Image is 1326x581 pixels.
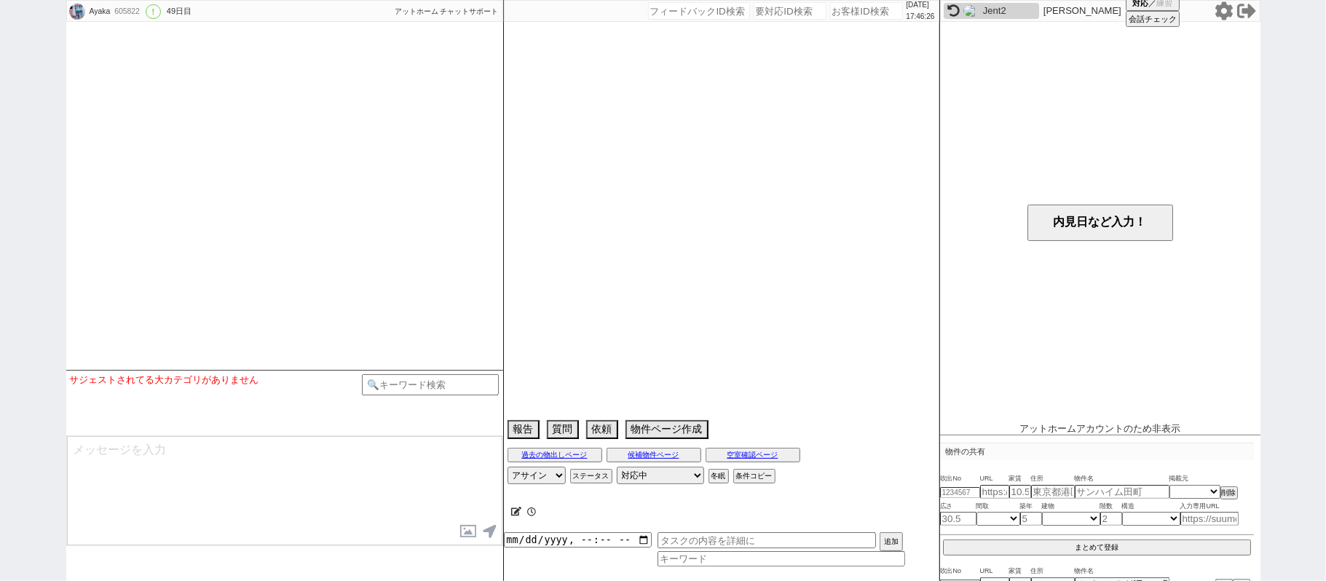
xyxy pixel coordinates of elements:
[940,566,980,577] span: 吹出No
[983,5,1035,17] div: Jent2
[570,469,612,483] button: ステータス
[709,469,729,483] button: 冬眠
[658,532,876,548] input: タスクの内容を詳細に
[980,566,1009,577] span: URL
[940,487,980,498] input: 1234567
[69,4,85,20] img: 0h90by12qsZh9PAHK5Je0YYD9QZXVscT8NMGQtcXsAPicgMSlKYmcuKX5SaHslZydKYW8scH9UbyZDExF5UVaaK0gwOCh1MCV...
[1020,501,1042,513] span: 築年
[940,473,980,485] span: 吹出No
[980,485,1009,499] input: https://suumo.jp/chintai/jnc_000022489271
[87,6,111,17] div: Ayaka
[648,2,750,20] input: フィードバックID検索
[167,6,192,17] div: 49日目
[1169,473,1189,485] span: 掲載元
[963,5,979,17] img: 0hvGXCKExlKWh1Oj_CeYlXFwVqKgJWS3B6UQxgDkJoIgoYX2g9UVw0DkA9Ig8bXT0-C1tjDkc6fwh5KV4Oa2zVXHIKd1xMDWY...
[1043,5,1121,17] p: [PERSON_NAME]
[1075,473,1169,485] span: 物件名
[146,4,161,19] div: !
[70,374,362,386] div: サジェストされてる大カテゴリがありません
[706,448,800,462] button: 空室確認ページ
[1042,501,1100,513] span: 建物
[1129,14,1177,25] span: 会話チェック
[940,512,976,526] input: 30.5
[508,420,540,439] button: 報告
[754,2,826,20] input: 要対応ID検索
[980,473,1009,485] span: URL
[830,2,903,20] input: お客様ID検索
[1027,205,1173,241] button: 内見日など入力！
[1019,423,1180,435] p: アットホームアカウントのため非表示
[940,443,1254,460] p: 物件の共有
[880,532,903,551] button: 追加
[1031,566,1075,577] span: 住所
[1020,512,1042,526] input: 5
[1009,485,1031,499] input: 10.5
[110,6,143,17] div: 605822
[1009,473,1031,485] span: 家賃
[508,448,602,462] button: 過去の物出しページ
[940,501,976,513] span: 広さ
[1180,512,1239,526] input: https://suumo.jp/chintai/jnc_000022489271
[547,420,579,439] button: 質問
[733,469,776,483] button: 条件コピー
[586,420,618,439] button: 依頼
[362,374,500,395] input: 🔍キーワード検索
[1075,485,1169,499] input: サンハイム田町
[1075,566,1169,577] span: 物件名
[658,551,905,566] input: キーワード
[1031,473,1075,485] span: 住所
[1126,11,1180,27] button: 会話チェック
[1220,486,1238,499] button: 削除
[943,539,1251,556] button: まとめて登録
[395,7,499,15] span: アットホーム チャットサポート
[1100,501,1122,513] span: 階数
[607,448,701,462] button: 候補物件ページ
[976,501,1020,513] span: 間取
[1122,501,1180,513] span: 構造
[1100,512,1122,526] input: 2
[1009,566,1031,577] span: 家賃
[1031,485,1075,499] input: 東京都港区海岸３
[625,420,709,439] button: 物件ページ作成
[907,11,935,23] p: 17:46:26
[1180,501,1239,513] span: 入力専用URL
